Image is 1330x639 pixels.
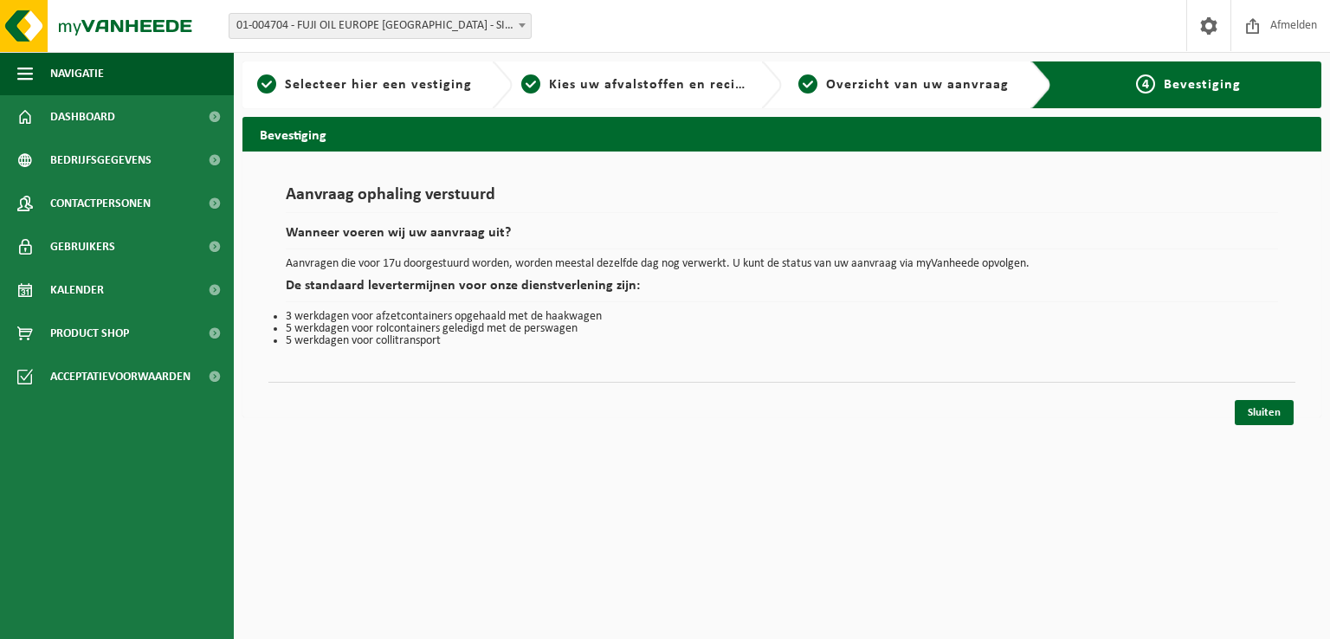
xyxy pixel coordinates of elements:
h1: Aanvraag ophaling verstuurd [286,186,1278,213]
span: 1 [257,74,276,94]
span: 01-004704 - FUJI OIL EUROPE NV - SINT-KRUIS-WINKEL [229,14,531,38]
span: 3 [798,74,817,94]
span: Bevestiging [1164,78,1241,92]
a: 2Kies uw afvalstoffen en recipiënten [521,74,748,95]
span: 01-004704 - FUJI OIL EUROPE NV - SINT-KRUIS-WINKEL [229,13,532,39]
h2: Bevestiging [242,117,1321,151]
a: 1Selecteer hier een vestiging [251,74,478,95]
p: Aanvragen die voor 17u doorgestuurd worden, worden meestal dezelfde dag nog verwerkt. U kunt de s... [286,258,1278,270]
h2: De standaard levertermijnen voor onze dienstverlening zijn: [286,279,1278,302]
span: Contactpersonen [50,182,151,225]
span: Acceptatievoorwaarden [50,355,190,398]
span: Gebruikers [50,225,115,268]
li: 5 werkdagen voor collitransport [286,335,1278,347]
span: Kies uw afvalstoffen en recipiënten [549,78,787,92]
a: Sluiten [1235,400,1294,425]
span: 2 [521,74,540,94]
h2: Wanneer voeren wij uw aanvraag uit? [286,226,1278,249]
span: Dashboard [50,95,115,139]
span: Selecteer hier een vestiging [285,78,472,92]
span: Kalender [50,268,104,312]
li: 5 werkdagen voor rolcontainers geledigd met de perswagen [286,323,1278,335]
a: 3Overzicht van uw aanvraag [791,74,1017,95]
span: 4 [1136,74,1155,94]
span: Overzicht van uw aanvraag [826,78,1009,92]
span: Navigatie [50,52,104,95]
span: Bedrijfsgegevens [50,139,152,182]
span: Product Shop [50,312,129,355]
li: 3 werkdagen voor afzetcontainers opgehaald met de haakwagen [286,311,1278,323]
